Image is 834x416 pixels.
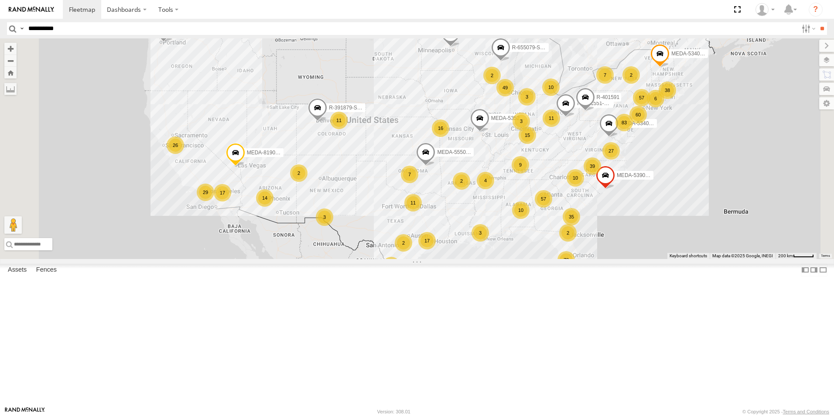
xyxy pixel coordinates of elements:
[559,224,577,242] div: 2
[167,136,184,154] div: 26
[4,216,22,234] button: Drag Pegman onto the map to open Street View
[214,184,231,201] div: 17
[819,264,827,276] label: Hide Summary Table
[629,106,647,123] div: 60
[4,67,17,78] button: Zoom Home
[577,101,618,107] span: R-W31551-Swing
[5,407,45,416] a: Visit our Website
[483,67,501,84] div: 2
[752,3,778,16] div: Isaac McLaurin
[377,409,410,414] div: Version: 308.01
[329,105,368,111] span: R-391879-Swing
[617,172,662,178] span: MEDA-539001-Roll
[518,88,536,106] div: 3
[633,89,650,106] div: 57
[615,114,633,131] div: 83
[401,166,418,183] div: 7
[512,156,529,174] div: 9
[316,208,333,226] div: 3
[819,97,834,109] label: Map Settings
[418,232,436,249] div: 17
[798,22,817,35] label: Search Filter Options
[783,409,829,414] a: Terms and Conditions
[491,116,536,122] span: MEDA-535204-Roll
[496,79,514,96] div: 49
[32,264,61,276] label: Fences
[197,184,214,201] div: 29
[512,201,530,219] div: 10
[535,190,552,208] div: 57
[620,121,665,127] span: MEDA-534012-Roll
[395,234,412,252] div: 2
[247,150,292,156] span: MEDA-819066-Roll
[437,149,482,155] span: MEDA-555001-Roll
[567,169,584,187] div: 10
[671,51,716,57] span: MEDA-534010-Roll
[9,7,54,13] img: rand-logo.svg
[432,119,449,137] div: 16
[622,66,640,84] div: 2
[472,224,489,242] div: 3
[519,126,536,144] div: 15
[712,253,773,258] span: Map data ©2025 Google, INEGI
[4,43,17,55] button: Zoom in
[810,264,818,276] label: Dock Summary Table to the Right
[512,44,551,51] span: R-655079-Swing
[404,194,422,211] div: 11
[659,82,676,99] div: 38
[513,113,530,130] div: 3
[18,22,25,35] label: Search Query
[821,254,830,258] a: Terms (opens in new tab)
[330,112,348,129] div: 11
[778,253,793,258] span: 200 km
[4,55,17,67] button: Zoom out
[383,257,400,274] div: 2
[809,3,823,17] i: ?
[557,251,575,269] div: 78
[453,172,470,190] div: 2
[256,189,273,207] div: 14
[4,83,17,95] label: Measure
[290,164,308,182] div: 2
[597,94,620,100] span: R-401591
[542,78,560,96] div: 10
[742,409,829,414] div: © Copyright 2025 -
[602,142,620,160] div: 27
[584,157,601,175] div: 39
[776,253,817,259] button: Map Scale: 200 km per 44 pixels
[801,264,810,276] label: Dock Summary Table to the Left
[670,253,707,259] button: Keyboard shortcuts
[543,109,560,127] div: 11
[3,264,31,276] label: Assets
[647,90,664,107] div: 6
[477,172,494,189] div: 4
[563,208,580,225] div: 35
[596,66,614,84] div: 7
